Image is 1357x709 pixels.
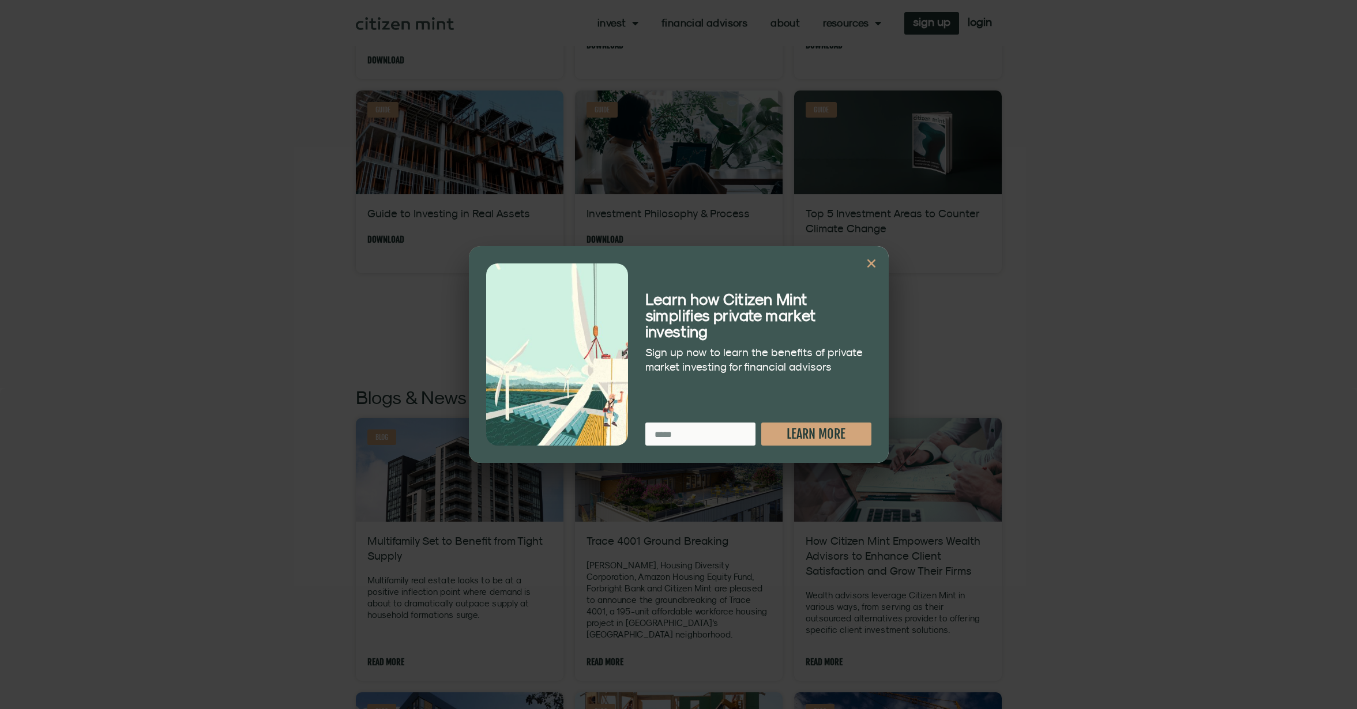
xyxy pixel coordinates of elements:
h2: Learn how Citizen Mint simplifies private market investing [645,291,871,340]
span: LEARN MORE [787,428,845,440]
img: turbine_illustration_portrait [486,263,628,446]
p: Sign up now to learn the benefits of private market investing for financial advisors [645,345,871,374]
button: LEARN MORE [761,423,871,446]
a: Close [866,258,877,269]
form: New Form [645,423,871,451]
